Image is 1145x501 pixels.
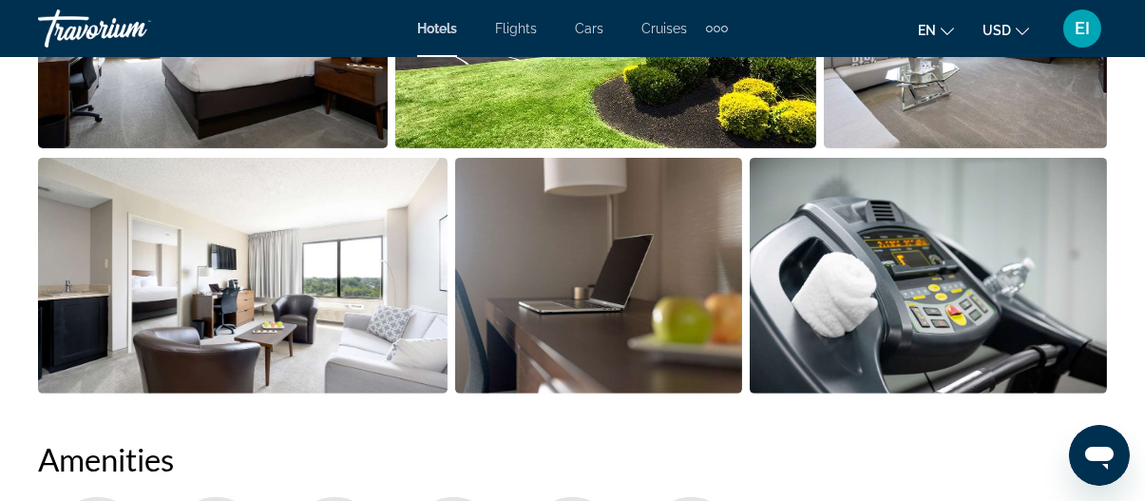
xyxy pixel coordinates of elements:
a: Cars [575,21,603,36]
a: Flights [495,21,537,36]
button: Open full-screen image slider [750,157,1107,395]
button: Change language [918,16,954,44]
h2: Amenities [38,440,1107,478]
button: User Menu [1058,9,1107,48]
span: EI [1075,19,1090,38]
iframe: Button to launch messaging window [1069,425,1130,486]
a: Hotels [417,21,457,36]
button: Extra navigation items [706,13,728,44]
button: Change currency [983,16,1029,44]
span: en [918,23,936,38]
a: Cruises [641,21,687,36]
button: Open full-screen image slider [38,157,448,395]
span: USD [983,23,1011,38]
button: Open full-screen image slider [455,157,741,395]
a: Travorium [38,4,228,53]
